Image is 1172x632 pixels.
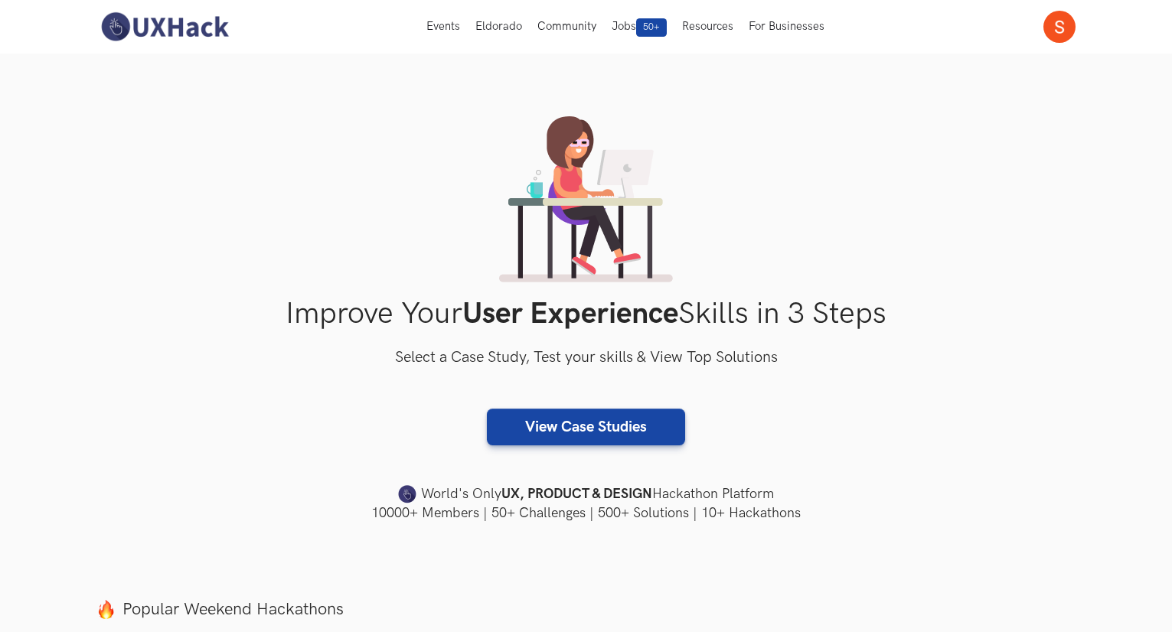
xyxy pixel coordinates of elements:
[1043,11,1076,43] img: Your profile pic
[96,296,1076,332] h1: Improve Your Skills in 3 Steps
[96,484,1076,505] h4: World's Only Hackathon Platform
[499,116,673,282] img: lady working on laptop
[96,599,1076,620] label: Popular Weekend Hackathons
[398,484,416,504] img: uxhack-favicon-image.png
[96,503,1076,523] h4: 10000+ Members | 50+ Challenges | 500+ Solutions | 10+ Hackathons
[96,346,1076,370] h3: Select a Case Study, Test your skills & View Top Solutions
[487,409,685,445] a: View Case Studies
[501,484,652,505] strong: UX, PRODUCT & DESIGN
[96,600,116,619] img: fire.png
[96,11,233,43] img: UXHack-logo.png
[462,296,678,332] strong: User Experience
[636,18,667,37] span: 50+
